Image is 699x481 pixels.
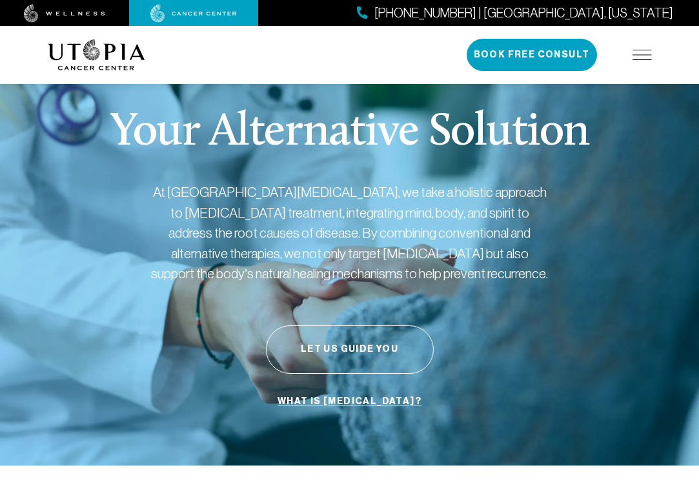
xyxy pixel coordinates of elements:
[150,182,550,284] p: At [GEOGRAPHIC_DATA][MEDICAL_DATA], we take a holistic approach to [MEDICAL_DATA] treatment, inte...
[633,50,652,60] img: icon-hamburger
[266,325,434,374] button: Let Us Guide You
[467,39,597,71] button: Book Free Consult
[110,110,589,156] p: Your Alternative Solution
[357,4,673,23] a: [PHONE_NUMBER] | [GEOGRAPHIC_DATA], [US_STATE]
[274,389,425,414] a: What is [MEDICAL_DATA]?
[24,5,105,23] img: wellness
[48,39,145,70] img: logo
[374,4,673,23] span: [PHONE_NUMBER] | [GEOGRAPHIC_DATA], [US_STATE]
[150,5,237,23] img: cancer center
